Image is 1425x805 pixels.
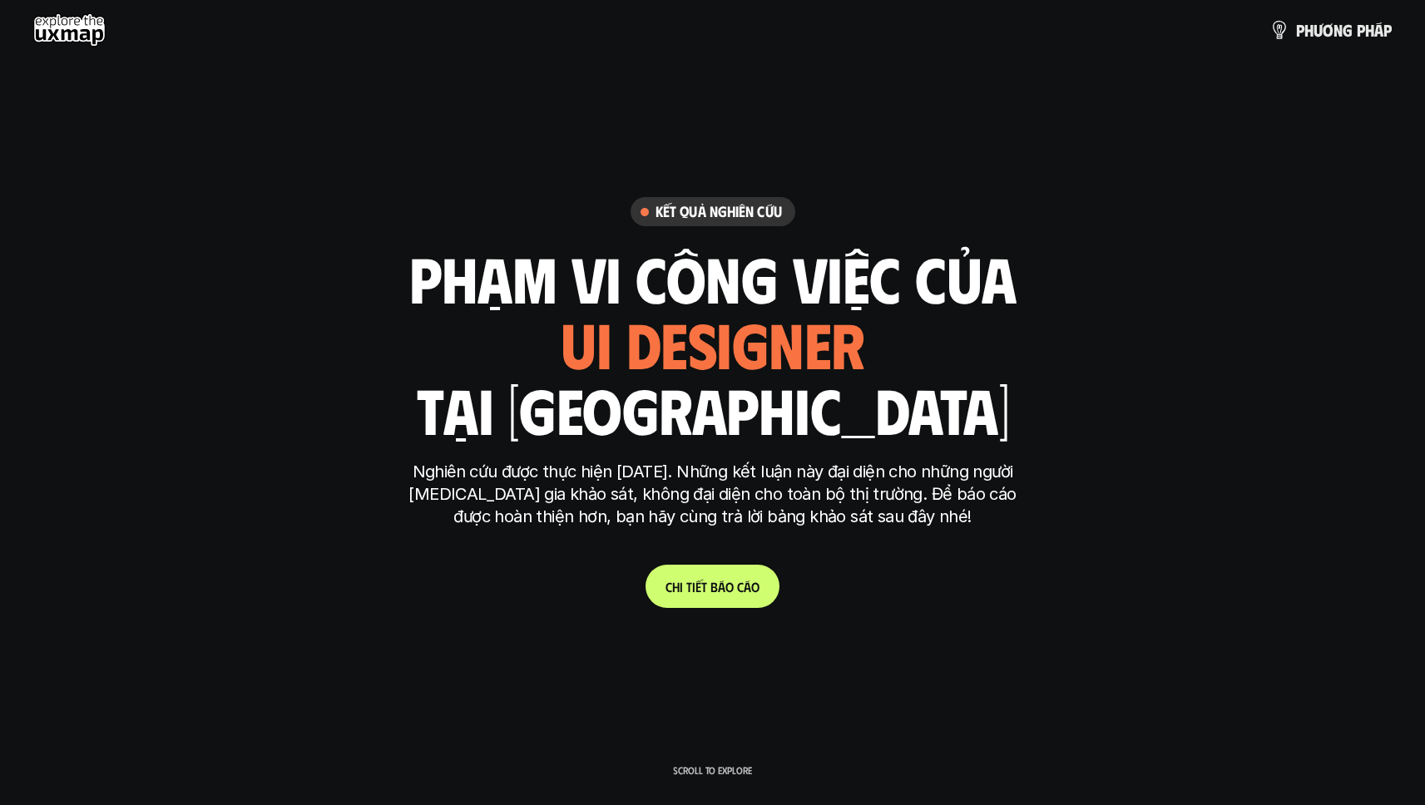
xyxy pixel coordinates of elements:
[692,579,695,595] span: i
[1365,21,1374,39] span: h
[401,461,1025,528] p: Nghiên cứu được thực hiện [DATE]. Những kết luận này đại diện cho những người [MEDICAL_DATA] gia ...
[1296,21,1304,39] span: p
[695,579,701,595] span: ế
[416,374,1009,444] h1: tại [GEOGRAPHIC_DATA]
[718,579,725,595] span: á
[1323,21,1333,39] span: ơ
[686,579,692,595] span: t
[665,579,672,595] span: C
[1304,21,1314,39] span: h
[1383,21,1392,39] span: p
[737,579,744,595] span: c
[725,579,734,595] span: o
[680,579,683,595] span: i
[409,243,1017,313] h1: phạm vi công việc của
[656,202,782,221] h6: Kết quả nghiên cứu
[1343,21,1353,39] span: g
[701,579,707,595] span: t
[672,579,680,595] span: h
[1357,21,1365,39] span: p
[1333,21,1343,39] span: n
[1314,21,1323,39] span: ư
[646,565,779,608] a: Chitiếtbáocáo
[1374,21,1383,39] span: á
[1269,13,1392,47] a: phươngpháp
[744,579,751,595] span: á
[751,579,760,595] span: o
[673,764,752,776] p: Scroll to explore
[710,579,718,595] span: b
